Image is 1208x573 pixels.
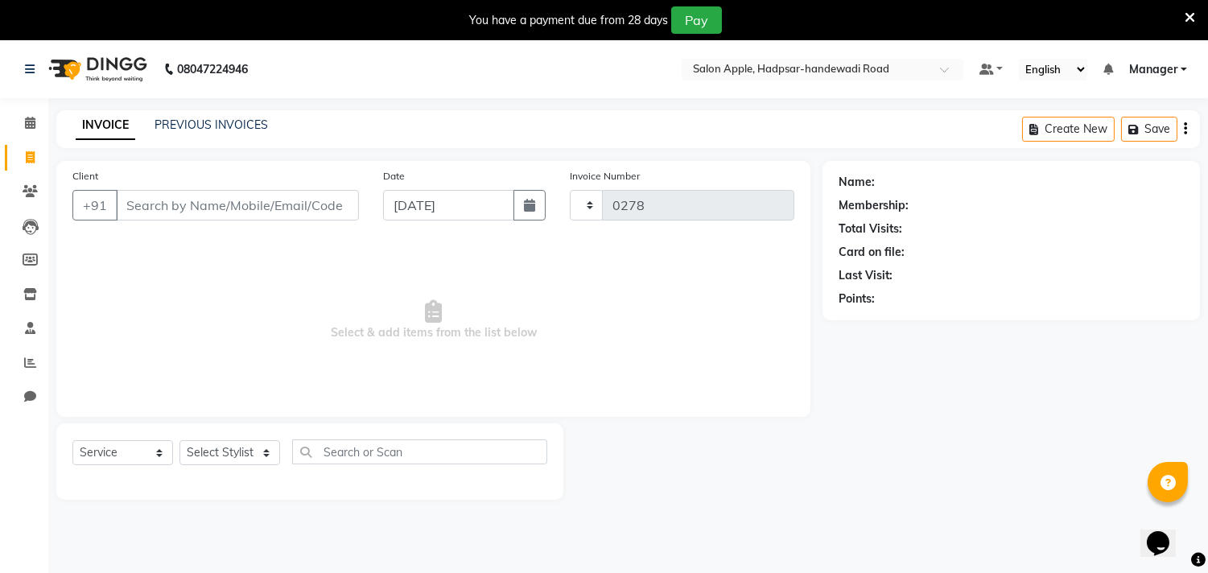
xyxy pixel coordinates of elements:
[1129,61,1177,78] span: Manager
[72,190,118,221] button: +91
[839,291,875,307] div: Points:
[671,6,722,34] button: Pay
[570,169,640,183] label: Invoice Number
[155,117,268,132] a: PREVIOUS INVOICES
[41,47,151,92] img: logo
[839,267,893,284] div: Last Visit:
[839,244,905,261] div: Card on file:
[177,47,248,92] b: 08047224946
[839,221,902,237] div: Total Visits:
[76,111,135,140] a: INVOICE
[839,174,875,191] div: Name:
[72,240,794,401] span: Select & add items from the list below
[72,169,98,183] label: Client
[1140,509,1192,557] iframe: chat widget
[1022,117,1115,142] button: Create New
[839,197,909,214] div: Membership:
[383,169,405,183] label: Date
[469,12,668,29] div: You have a payment due from 28 days
[116,190,359,221] input: Search by Name/Mobile/Email/Code
[1121,117,1177,142] button: Save
[292,439,547,464] input: Search or Scan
